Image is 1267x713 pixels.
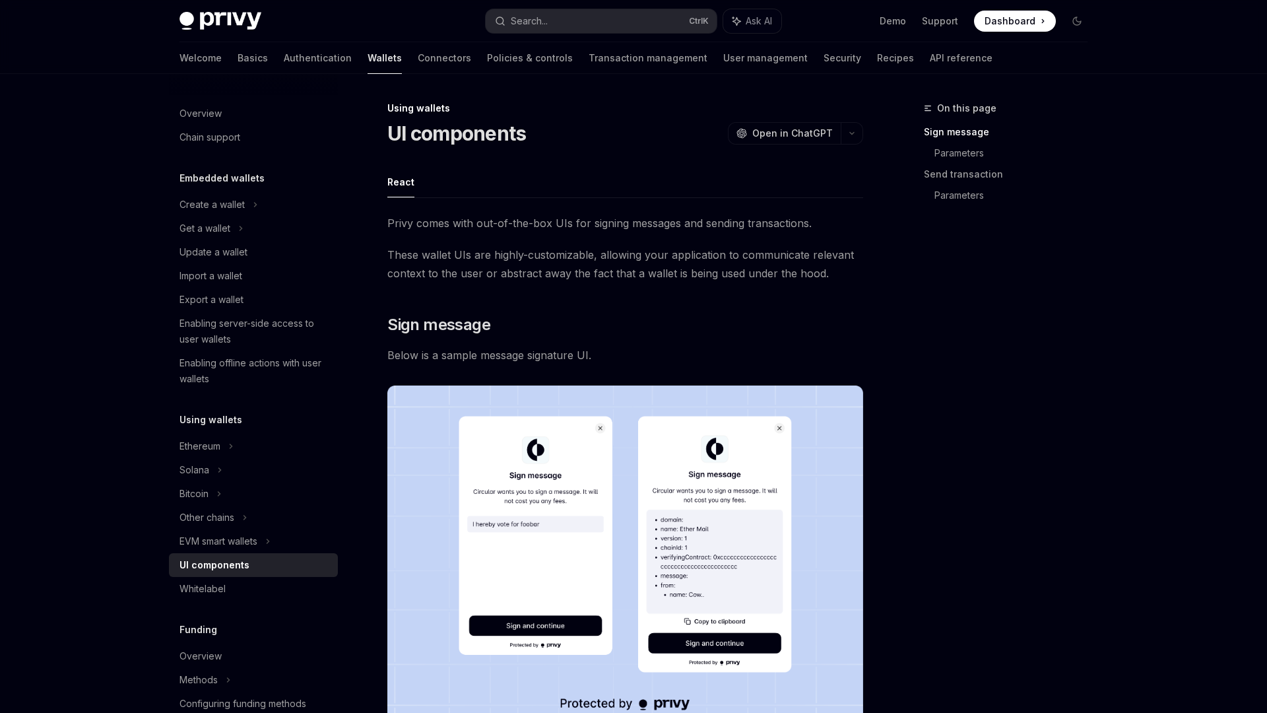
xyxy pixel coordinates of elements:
div: Using wallets [387,102,863,115]
button: React [387,166,414,197]
a: Parameters [934,185,1098,206]
span: Below is a sample message signature UI. [387,346,863,364]
a: Import a wallet [169,264,338,288]
h5: Funding [179,622,217,638]
a: Connectors [418,42,471,74]
div: Bitcoin [179,486,209,502]
div: Enabling offline actions with user wallets [179,355,330,387]
a: Overview [169,102,338,125]
button: Toggle dark mode [1066,11,1088,32]
div: Overview [179,648,222,664]
div: Import a wallet [179,268,242,284]
div: Create a wallet [179,197,245,213]
div: Export a wallet [179,292,244,308]
div: EVM smart wallets [179,533,257,549]
div: Update a wallet [179,244,247,260]
span: On this page [937,100,996,116]
a: Overview [169,644,338,668]
a: Security [824,42,861,74]
a: User management [723,42,808,74]
span: Ask AI [746,15,772,28]
a: Basics [238,42,268,74]
a: Policies & controls [487,42,573,74]
span: Open in ChatGPT [752,127,833,140]
div: Chain support [179,129,240,145]
div: Search... [511,13,548,29]
a: Parameters [934,143,1098,164]
a: Enabling server-side access to user wallets [169,312,338,351]
a: Sign message [924,121,1098,143]
div: Methods [179,672,218,688]
span: These wallet UIs are highly-customizable, allowing your application to communicate relevant conte... [387,246,863,283]
button: Ask AI [723,9,781,33]
a: Update a wallet [169,240,338,264]
a: Support [922,15,958,28]
div: UI components [179,557,249,573]
div: Whitelabel [179,581,226,597]
a: API reference [930,42,992,74]
span: Privy comes with out-of-the-box UIs for signing messages and sending transactions. [387,214,863,232]
span: Dashboard [985,15,1035,28]
a: Transaction management [589,42,707,74]
div: Get a wallet [179,221,230,236]
h5: Using wallets [179,412,242,428]
div: Overview [179,106,222,121]
div: Ethereum [179,438,220,454]
a: Whitelabel [169,577,338,601]
span: Ctrl K [689,16,709,26]
h5: Embedded wallets [179,170,265,186]
button: Search...CtrlK [486,9,717,33]
a: Enabling offline actions with user wallets [169,351,338,391]
a: Dashboard [974,11,1056,32]
a: UI components [169,553,338,577]
a: Demo [880,15,906,28]
a: Welcome [179,42,222,74]
h1: UI components [387,121,526,145]
button: Open in ChatGPT [728,122,841,145]
a: Export a wallet [169,288,338,312]
div: Other chains [179,510,234,526]
a: Wallets [368,42,402,74]
div: Solana [179,462,209,478]
a: Chain support [169,125,338,149]
a: Send transaction [924,164,1098,185]
img: dark logo [179,12,261,30]
span: Sign message [387,314,490,335]
a: Recipes [877,42,914,74]
div: Configuring funding methods [179,696,306,712]
div: Enabling server-side access to user wallets [179,316,330,347]
a: Authentication [284,42,352,74]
